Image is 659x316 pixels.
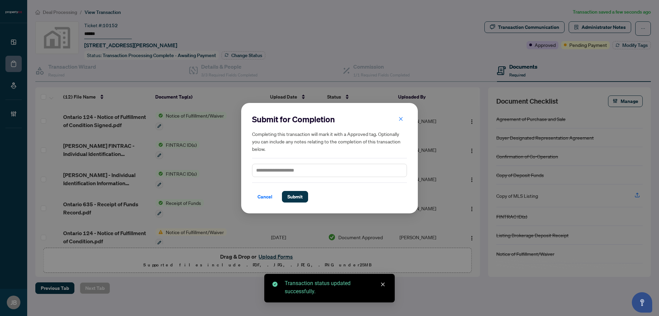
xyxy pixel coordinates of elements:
span: Submit [287,191,303,202]
span: close [380,282,385,287]
span: close [398,117,403,121]
button: Cancel [252,191,278,202]
button: Open asap [632,292,652,313]
span: Cancel [257,191,272,202]
h2: Submit for Completion [252,114,407,125]
h5: Completing this transaction will mark it with a Approved tag. Optionally you can include any note... [252,130,407,153]
a: Close [379,281,387,288]
div: Transaction status updated successfully. [285,279,387,296]
span: check-circle [272,282,278,287]
button: Submit [282,191,308,202]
